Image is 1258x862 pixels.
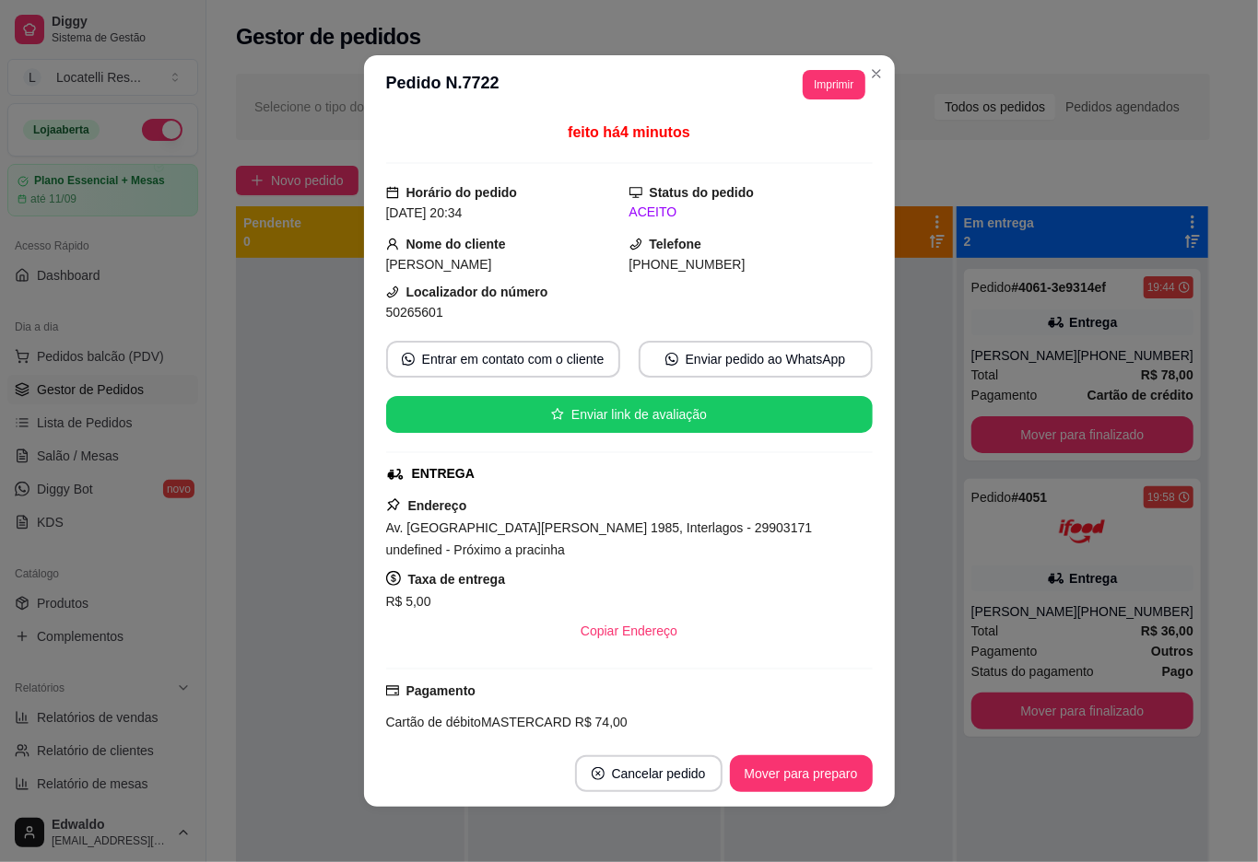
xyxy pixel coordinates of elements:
strong: Horário do pedido [406,185,518,200]
div: ENTREGA [412,464,475,483]
span: desktop [629,186,642,199]
button: Close [862,59,891,88]
h3: Pedido N. 7722 [386,70,500,99]
span: R$ 5,00 [386,594,431,609]
span: phone [629,238,642,250]
span: [PERSON_NAME] [386,257,492,272]
div: ACEITO [629,203,873,222]
span: Av. [GEOGRAPHIC_DATA][PERSON_NAME] 1985, Interlagos - 29903171 undefined - Próximo a pracinha [386,520,813,557]
button: whats-appEnviar pedido ao WhatsApp [639,341,873,378]
span: close-circle [592,767,605,780]
span: pushpin [386,497,401,512]
span: 50265601 [386,305,443,320]
span: whats-app [665,353,678,366]
strong: Pagamento [406,683,476,698]
span: user [386,238,399,250]
strong: Nome do cliente [406,237,506,251]
button: whats-appEntrar em contato com o cliente [386,341,620,378]
span: phone [386,285,399,298]
button: Imprimir [803,70,864,99]
button: starEnviar link de avaliação [386,396,873,433]
strong: Localizador do número [406,285,548,299]
strong: Telefone [650,237,702,251]
span: Cobrar do cliente [386,732,492,752]
button: Mover para preparo [730,755,873,792]
span: credit-card [386,684,399,697]
span: star [551,408,564,421]
strong: Endereço [408,498,467,513]
strong: Taxa de entrega [408,572,506,587]
button: Copiar Endereço [566,612,692,649]
button: close-circleCancelar pedido [575,755,723,792]
span: [DATE] 20:34 [386,205,463,220]
span: calendar [386,186,399,199]
span: [PHONE_NUMBER] [629,257,746,272]
span: R$ 74,00 [571,715,628,729]
span: whats-app [402,353,415,366]
span: dollar [386,571,401,586]
span: feito há 4 minutos [568,124,689,140]
span: Cartão de débito MASTERCARD [386,715,572,729]
strong: Status do pedido [650,185,755,200]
